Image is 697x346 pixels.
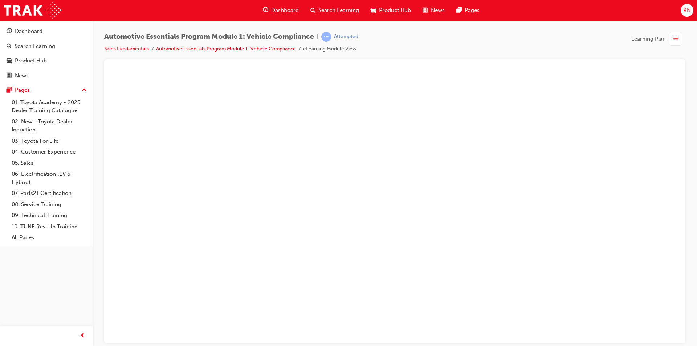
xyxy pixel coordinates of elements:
span: news-icon [7,73,12,79]
span: list-icon [673,34,678,44]
div: Dashboard [15,27,42,36]
a: pages-iconPages [451,3,485,18]
a: 10. TUNE Rev-Up Training [9,221,90,232]
a: 06. Electrification (EV & Hybrid) [9,168,90,188]
span: car-icon [371,6,376,15]
span: guage-icon [263,6,268,15]
span: prev-icon [80,331,85,341]
span: Dashboard [271,6,299,15]
a: Automotive Essentials Program Module 1: Vehicle Compliance [156,46,296,52]
a: guage-iconDashboard [257,3,305,18]
a: Dashboard [3,25,90,38]
span: guage-icon [7,28,12,35]
button: Pages [3,84,90,97]
a: Product Hub [3,54,90,68]
div: Product Hub [15,57,47,65]
a: search-iconSearch Learning [305,3,365,18]
div: Attempted [334,33,358,40]
span: pages-icon [456,6,462,15]
a: car-iconProduct Hub [365,3,417,18]
a: news-iconNews [417,3,451,18]
span: Learning Plan [631,35,666,43]
a: 02. New - Toyota Dealer Induction [9,116,90,135]
a: Sales Fundamentals [104,46,149,52]
li: eLearning Module View [303,45,356,53]
span: RN [683,6,691,15]
span: Search Learning [318,6,359,15]
button: Learning Plan [631,32,685,46]
a: 08. Service Training [9,199,90,210]
span: search-icon [7,43,12,50]
span: learningRecordVerb_ATTEMPT-icon [321,32,331,42]
a: 05. Sales [9,158,90,169]
img: Trak [4,2,61,19]
span: news-icon [423,6,428,15]
a: 03. Toyota For Life [9,135,90,147]
span: search-icon [310,6,315,15]
span: News [431,6,445,15]
a: 09. Technical Training [9,210,90,221]
a: 01. Toyota Academy - 2025 Dealer Training Catalogue [9,97,90,116]
div: Search Learning [15,42,55,50]
a: 04. Customer Experience [9,146,90,158]
a: 07. Parts21 Certification [9,188,90,199]
div: Pages [15,86,30,94]
span: Product Hub [379,6,411,15]
div: News [15,72,29,80]
span: car-icon [7,58,12,64]
button: RN [681,4,693,17]
a: News [3,69,90,82]
span: pages-icon [7,87,12,94]
button: DashboardSearch LearningProduct HubNews [3,23,90,84]
span: | [317,33,318,41]
span: up-icon [82,86,87,95]
span: Automotive Essentials Program Module 1: Vehicle Compliance [104,33,314,41]
a: All Pages [9,232,90,243]
a: Search Learning [3,40,90,53]
span: Pages [465,6,480,15]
